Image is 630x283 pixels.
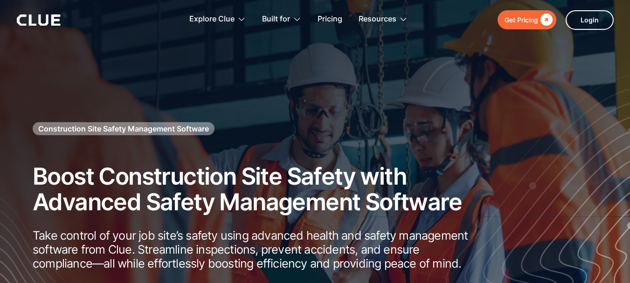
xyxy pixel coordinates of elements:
[262,5,301,34] div: Built for
[189,5,246,34] div: Explore Clue
[505,14,538,26] div: Get Pricing
[566,10,614,30] a: Login
[33,228,476,270] p: Take control of your job site’s safety using advanced health and safety management software from ...
[33,164,476,215] h2: Boost Construction Site Safety with Advanced Safety Management Software
[38,124,209,134] h1: Construction Site Safety Management Software
[318,5,342,34] a: Pricing
[359,5,408,34] div: Resources
[189,5,235,34] div: Explore Clue
[262,5,290,34] div: Built for
[498,10,556,29] a: Get Pricing
[538,14,553,26] div: 
[359,5,396,34] div: Resources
